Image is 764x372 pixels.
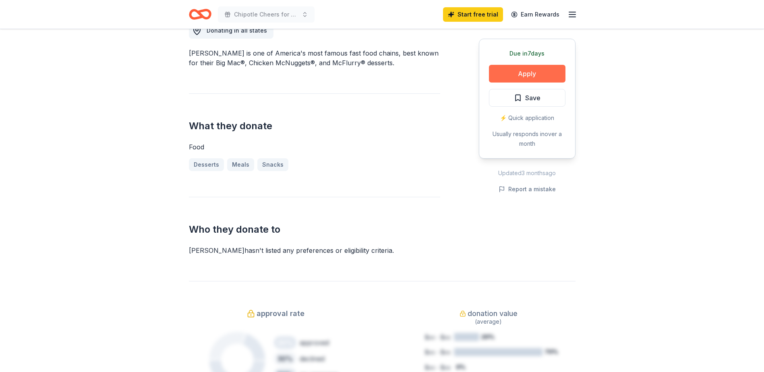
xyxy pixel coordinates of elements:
[425,334,451,341] tspan: $xx - $xx
[189,48,440,68] div: [PERSON_NAME] is one of America's most famous fast food chains, best known for their Big Mac®, Ch...
[300,354,325,364] div: declined
[489,113,565,123] div: ⚡️ Quick application
[489,65,565,83] button: Apply
[499,184,556,194] button: Report a mistake
[189,223,440,236] h2: Who they donate to
[443,7,503,22] a: Start free trial
[218,6,315,23] button: Chipotle Cheers for Scholar
[189,158,224,171] a: Desserts
[456,364,466,370] tspan: 0%
[189,120,440,132] h2: What they donate
[274,336,296,349] div: 20 %
[234,10,298,19] span: Chipotle Cheers for Scholar
[274,352,296,365] div: 30 %
[189,246,440,255] div: [PERSON_NAME] hasn ' t listed any preferences or eligibility criteria.
[402,317,576,327] div: (average)
[425,364,451,371] tspan: $xx - $xx
[207,27,267,34] span: Donating in all states
[425,349,451,355] tspan: $xx - $xx
[189,5,211,24] a: Home
[489,89,565,107] button: Save
[468,307,518,320] span: donation value
[489,49,565,58] div: Due in 7 days
[506,7,564,22] a: Earn Rewards
[189,142,440,152] div: Food
[525,93,540,103] span: Save
[257,158,288,171] a: Snacks
[227,158,254,171] a: Meals
[545,348,558,355] tspan: 70%
[479,168,576,178] div: Updated 3 months ago
[257,307,304,320] span: approval rate
[489,129,565,149] div: Usually responds in over a month
[481,333,495,340] tspan: 20%
[300,338,329,347] div: approved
